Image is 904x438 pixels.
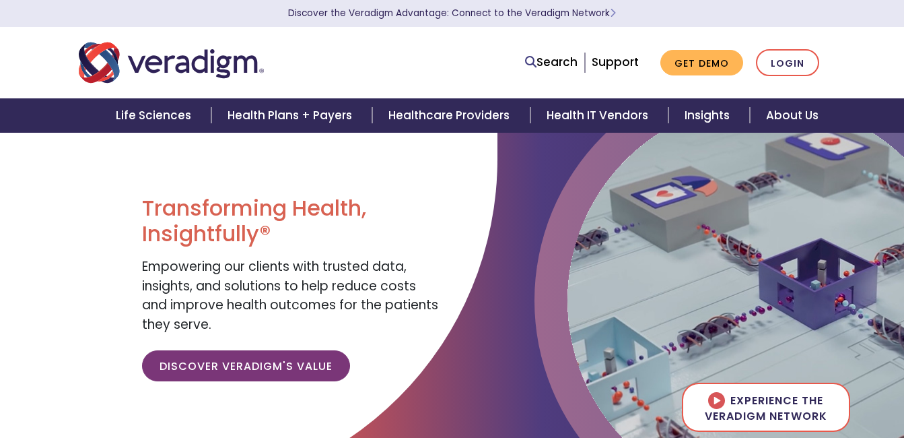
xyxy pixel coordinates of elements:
[756,49,819,77] a: Login
[142,350,350,381] a: Discover Veradigm's Value
[142,195,442,247] h1: Transforming Health, Insightfully®
[211,98,372,133] a: Health Plans + Payers
[525,53,578,71] a: Search
[372,98,530,133] a: Healthcare Providers
[142,257,438,334] span: Empowering our clients with trusted data, insights, and solutions to help reduce costs and improv...
[288,7,616,20] a: Discover the Veradigm Advantage: Connect to the Veradigm NetworkLearn More
[660,50,743,76] a: Get Demo
[668,98,750,133] a: Insights
[592,54,639,70] a: Support
[79,40,264,85] img: Veradigm logo
[530,98,668,133] a: Health IT Vendors
[610,7,616,20] span: Learn More
[100,98,211,133] a: Life Sciences
[750,98,835,133] a: About Us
